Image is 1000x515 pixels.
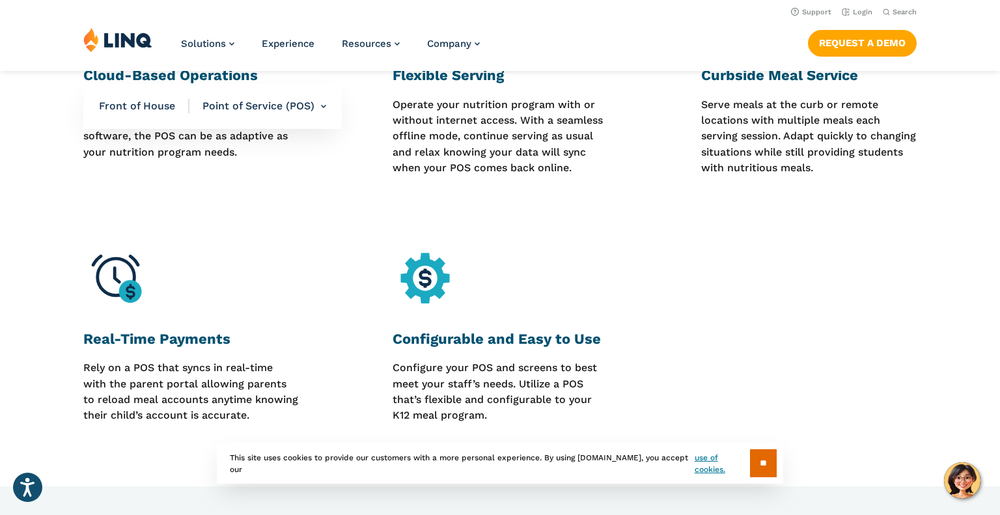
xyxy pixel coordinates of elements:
[808,27,917,56] nav: Button Navigation
[181,27,480,70] nav: Primary Navigation
[262,38,314,49] a: Experience
[883,7,917,17] button: Open Search Bar
[342,38,400,49] a: Resources
[695,452,750,475] a: use of cookies.
[701,67,858,83] strong: Curbside Meal Service
[791,8,831,16] a: Support
[393,97,608,195] p: Operate your nutrition program with or without internet access. With a seamless offline mode, con...
[808,30,917,56] a: Request a Demo
[701,97,917,176] p: Serve meals at the curb or remote locations with multiple meals each serving session. Adapt quick...
[83,97,299,195] p: Trust a POS that allows you to serve from any device. No need to worry about software, the POS ca...
[99,99,189,113] span: Front of House
[393,331,601,347] strong: Configurable and Easy to Use
[893,8,917,16] span: Search
[427,38,471,49] span: Company
[83,27,152,52] img: LINQ | K‑12 Software
[842,8,872,16] a: Login
[342,38,391,49] span: Resources
[83,331,230,347] strong: Real-Time Payments
[83,360,299,423] p: Rely on a POS that syncs in real-time with the parent portal allowing parents to reload meal acco...
[944,462,980,499] button: Hello, have a question? Let’s chat.
[83,67,258,83] strong: Cloud-Based Operations
[427,38,480,49] a: Company
[393,360,608,423] p: Configure your POS and screens to best meet your staff’s needs. Utilize a POS that’s flexible and...
[181,38,226,49] span: Solutions
[393,67,504,83] strong: Flexible Serving
[181,38,234,49] a: Solutions
[217,443,783,484] div: This site uses cookies to provide our customers with a more personal experience. By using [DOMAIN...
[189,83,326,129] li: Point of Service (POS)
